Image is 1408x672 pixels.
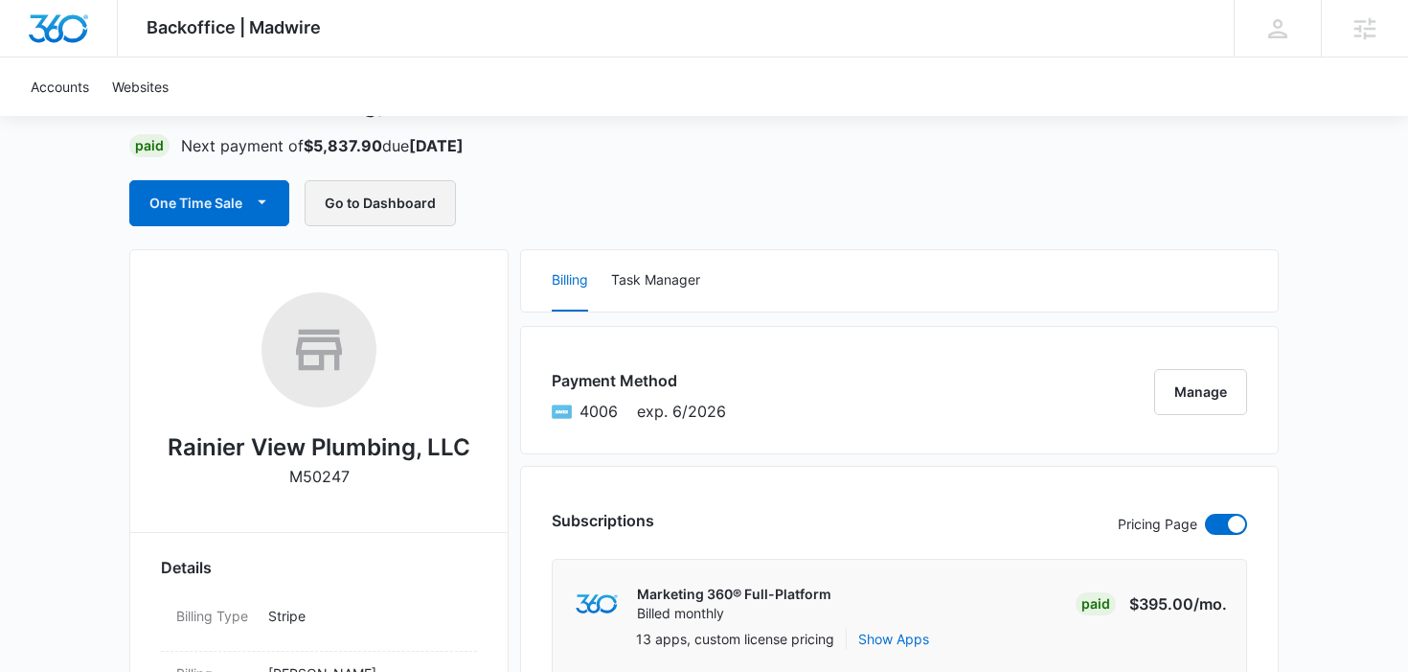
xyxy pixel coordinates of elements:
[1118,514,1197,535] p: Pricing Page
[129,180,289,226] button: One Time Sale
[161,594,477,652] div: Billing TypeStripe
[552,509,654,532] h3: Subscriptions
[637,585,831,604] p: Marketing 360® Full-Platform
[579,400,618,423] span: American Express ending with
[101,58,180,116] a: Websites
[1076,592,1116,615] div: Paid
[176,606,253,626] dt: Billing Type
[289,465,350,488] p: M50247
[637,604,831,623] p: Billed monthly
[304,136,382,155] strong: $5,837.90
[552,369,726,392] h3: Payment Method
[576,594,617,614] img: marketing360Logo
[858,629,929,649] button: Show Apps
[161,556,212,579] span: Details
[181,134,464,157] p: Next payment of due
[1129,592,1227,615] p: $395.00
[129,134,170,157] div: Paid
[147,17,321,37] span: Backoffice | Madwire
[305,180,456,226] button: Go to Dashboard
[611,250,700,312] button: Task Manager
[637,400,726,423] span: exp. 6/2026
[409,136,464,155] strong: [DATE]
[268,606,462,626] p: Stripe
[1154,369,1247,415] button: Manage
[552,250,588,312] button: Billing
[19,58,101,116] a: Accounts
[1193,594,1227,614] span: /mo.
[168,430,470,465] h2: Rainier View Plumbing, LLC
[636,629,834,649] p: 13 apps, custom license pricing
